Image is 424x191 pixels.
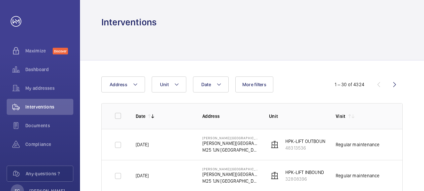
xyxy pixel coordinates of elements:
span: Dashboard [25,66,73,73]
p: HPK-LIFT INBOUND [285,169,324,176]
img: elevator.svg [271,141,279,149]
p: [DATE] [136,172,149,179]
p: Unit [269,113,325,120]
p: [PERSON_NAME][GEOGRAPHIC_DATA] [202,167,258,171]
span: Maximize [25,47,53,54]
span: Any questions ? [26,170,73,177]
span: Discover [53,48,68,54]
p: [PERSON_NAME][GEOGRAPHIC_DATA] [202,136,258,140]
p: HPK-LIFT OUTBOUND [285,138,328,145]
span: My addresses [25,85,73,91]
p: [PERSON_NAME][GEOGRAPHIC_DATA] [202,140,258,147]
span: Interventions [25,104,73,110]
span: Compliance [25,141,73,148]
span: Unit [160,82,169,87]
p: Date [136,113,145,120]
button: Address [101,76,145,92]
img: elevator.svg [271,172,279,180]
p: M25 1JN [GEOGRAPHIC_DATA] [202,178,258,184]
div: 1 – 30 of 4324 [335,81,364,88]
p: Address [202,113,258,120]
span: Address [110,82,127,87]
button: More filters [235,76,273,92]
p: Visit [336,113,346,120]
p: 32808396 [285,176,324,182]
p: [PERSON_NAME][GEOGRAPHIC_DATA] [202,171,258,178]
div: Regular maintenance [336,172,379,179]
span: Documents [25,122,73,129]
p: [DATE] [136,141,149,148]
button: Date [193,76,229,92]
button: Unit [152,76,186,92]
span: Date [201,82,211,87]
span: More filters [242,82,266,87]
div: Regular maintenance [336,141,379,148]
p: 48313536 [285,145,328,151]
h1: Interventions [101,16,157,28]
p: M25 1JN [GEOGRAPHIC_DATA] [202,147,258,153]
